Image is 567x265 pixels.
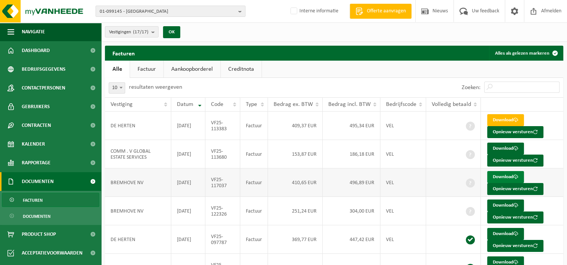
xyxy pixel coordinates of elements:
button: Opnieuw versturen [487,126,543,138]
td: VF25-122326 [205,197,240,225]
span: Documenten [23,209,51,223]
td: 496,89 EUR [323,168,380,197]
span: Code [211,101,223,107]
span: Dashboard [22,41,50,60]
td: 186,18 EUR [323,140,380,168]
span: Datum [177,101,193,107]
td: 495,34 EUR [323,112,380,140]
span: Vestigingen [109,27,148,38]
span: Vestiging [111,101,133,107]
td: 153,87 EUR [268,140,323,168]
span: Product Shop [22,225,56,244]
a: Download [487,199,524,211]
span: Bedrijfscode [386,101,416,107]
button: Alles als gelezen markeren [489,46,563,61]
td: Factuur [240,112,268,140]
button: Vestigingen(17/17) [105,26,159,37]
td: BREMHOVE NV [105,197,171,225]
td: BREMHOVE NV [105,168,171,197]
td: VEL [380,140,426,168]
td: VF25-097787 [205,225,240,254]
td: 447,42 EUR [323,225,380,254]
span: 01-099145 - [GEOGRAPHIC_DATA] [100,6,235,17]
td: Factuur [240,225,268,254]
a: Download [487,171,524,183]
h2: Facturen [105,46,142,60]
span: Contactpersonen [22,79,65,97]
td: VEL [380,197,426,225]
span: Documenten [22,172,54,191]
td: VEL [380,225,426,254]
label: Interne informatie [289,6,338,17]
td: Factuur [240,197,268,225]
td: Factuur [240,168,268,197]
td: 304,00 EUR [323,197,380,225]
button: Opnieuw versturen [487,183,543,195]
td: VF25-113383 [205,112,240,140]
count: (17/17) [133,30,148,34]
td: Factuur [240,140,268,168]
button: OK [163,26,180,38]
button: Opnieuw versturen [487,211,543,223]
a: Factuur [130,61,163,78]
td: VEL [380,112,426,140]
a: Creditnota [221,61,262,78]
td: [DATE] [171,197,205,225]
span: Bedrijfsgegevens [22,60,66,79]
td: DE HERTEN [105,225,171,254]
span: Gebruikers [22,97,50,116]
td: 251,24 EUR [268,197,323,225]
span: Facturen [23,193,43,207]
span: Kalender [22,135,45,153]
button: 01-099145 - [GEOGRAPHIC_DATA] [96,6,245,17]
button: Opnieuw versturen [487,155,543,167]
td: [DATE] [171,112,205,140]
td: VF25-113680 [205,140,240,168]
span: Bedrag incl. BTW [328,101,371,107]
a: Download [487,143,524,155]
span: Navigatie [22,22,45,41]
span: 10 [109,82,125,94]
span: Rapportage [22,153,51,172]
td: DE HERTEN [105,112,171,140]
span: Bedrag ex. BTW [274,101,313,107]
span: Type [246,101,257,107]
span: Acceptatievoorwaarden [22,244,82,262]
td: 409,37 EUR [268,112,323,140]
span: 10 [109,83,125,93]
a: Alle [105,61,130,78]
td: VF25-117037 [205,168,240,197]
a: Facturen [2,193,99,207]
label: Zoeken: [462,85,480,91]
span: Offerte aanvragen [365,7,408,15]
span: Contracten [22,116,51,135]
td: [DATE] [171,168,205,197]
td: [DATE] [171,225,205,254]
td: [DATE] [171,140,205,168]
a: Offerte aanvragen [350,4,411,19]
td: COMM . V GLOBAL ESTATE SERVICES [105,140,171,168]
a: Download [487,228,524,240]
a: Documenten [2,209,99,223]
td: VEL [380,168,426,197]
a: Aankoopborderel [164,61,220,78]
button: Opnieuw versturen [487,240,543,252]
a: Download [487,114,524,126]
label: resultaten weergeven [129,84,182,90]
td: 410,65 EUR [268,168,323,197]
span: Volledig betaald [432,101,471,107]
td: 369,77 EUR [268,225,323,254]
